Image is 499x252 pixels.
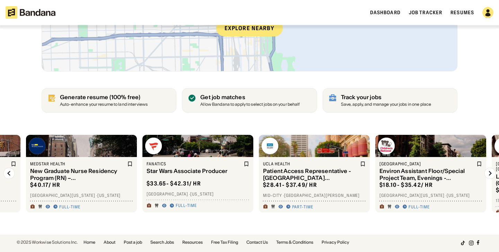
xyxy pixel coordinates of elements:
[246,240,268,244] a: Contact Us
[17,240,78,244] div: © 2025 Workwise Solutions Inc.
[450,9,474,16] a: Resumes
[322,240,349,244] a: Privacy Policy
[147,180,201,187] div: $ 33.65 - $42.31 / hr
[147,168,242,174] div: Star Wars Associate Producer
[375,135,486,212] a: Children's National Hospital logo[GEOGRAPHIC_DATA]Environ Assistant Floor/Special Project Team, E...
[259,135,370,212] a: UCLA Health logoUCLA HealthPatient Access Representative - [GEOGRAPHIC_DATA][PERSON_NAME] (Part-T...
[6,6,55,19] img: Bandana logotype
[379,168,475,181] div: Environ Assistant Floor/Special Project Team, Evenings - (2500022A)
[263,181,317,189] div: $ 28.41 - $37.49 / hr
[182,240,203,244] a: Resources
[263,193,366,198] div: Mid-City · [GEOGRAPHIC_DATA][PERSON_NAME]
[263,168,359,181] div: Patient Access Representative - [GEOGRAPHIC_DATA][PERSON_NAME] (Part-Time)
[176,203,197,208] div: Full-time
[84,240,95,244] a: Home
[30,168,126,181] div: New Graduate Nurse Residency Program (RN) – [GEOGRAPHIC_DATA][US_STATE] [DATE] Cohort
[124,240,142,244] a: Post a job
[211,240,238,244] a: Free Tax Filing
[341,102,431,107] div: Save, apply, and manage your jobs in one place
[26,135,137,212] a: MedStar Health logoMedStar HealthNew Graduate Nurse Residency Program (RN) – [GEOGRAPHIC_DATA][US...
[292,204,313,210] div: Part-time
[59,204,80,210] div: Full-time
[262,138,278,154] img: UCLA Health logo
[200,94,300,101] div: Get job matches
[370,9,401,16] a: Dashboard
[142,135,253,212] a: Fanatics logoFanaticsStar Wars Associate Producer$33.65- $42.31/ hr[GEOGRAPHIC_DATA] ·[US_STATE]F...
[60,94,148,101] div: Generate resume
[30,193,133,198] div: [GEOGRAPHIC_DATA][US_STATE] · [US_STATE]
[379,161,475,167] div: [GEOGRAPHIC_DATA]
[3,168,15,179] img: Left Arrow
[276,240,313,244] a: Terms & Conditions
[263,161,359,167] div: UCLA Health
[30,181,60,189] div: $ 40.17 / hr
[30,161,126,167] div: MedStar Health
[409,204,430,210] div: Full-time
[200,102,300,107] div: Allow Bandana to apply to select jobs on your behalf
[216,20,283,36] div: Explore nearby
[182,88,317,113] a: Get job matches Allow Bandana to apply to select jobs on your behalf
[29,138,45,154] img: MedStar Health logo
[147,191,249,197] div: [GEOGRAPHIC_DATA] · [US_STATE]
[484,168,496,179] img: Right Arrow
[341,94,431,101] div: Track your jobs
[147,161,242,167] div: Fanatics
[323,88,457,113] a: Track your jobs Save, apply, and manage your jobs in one place
[379,181,433,189] div: $ 18.10 - $35.42 / hr
[409,9,442,16] a: Job Tracker
[150,240,174,244] a: Search Jobs
[145,138,162,154] img: Fanatics logo
[378,138,395,154] img: Children's National Hospital logo
[42,88,176,113] a: Generate resume (100% free)Auto-enhance your resume to land interviews
[104,240,115,244] a: About
[110,94,141,101] span: (100% free)
[60,102,148,107] div: Auto-enhance your resume to land interviews
[379,193,482,198] div: [GEOGRAPHIC_DATA][US_STATE] · [US_STATE]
